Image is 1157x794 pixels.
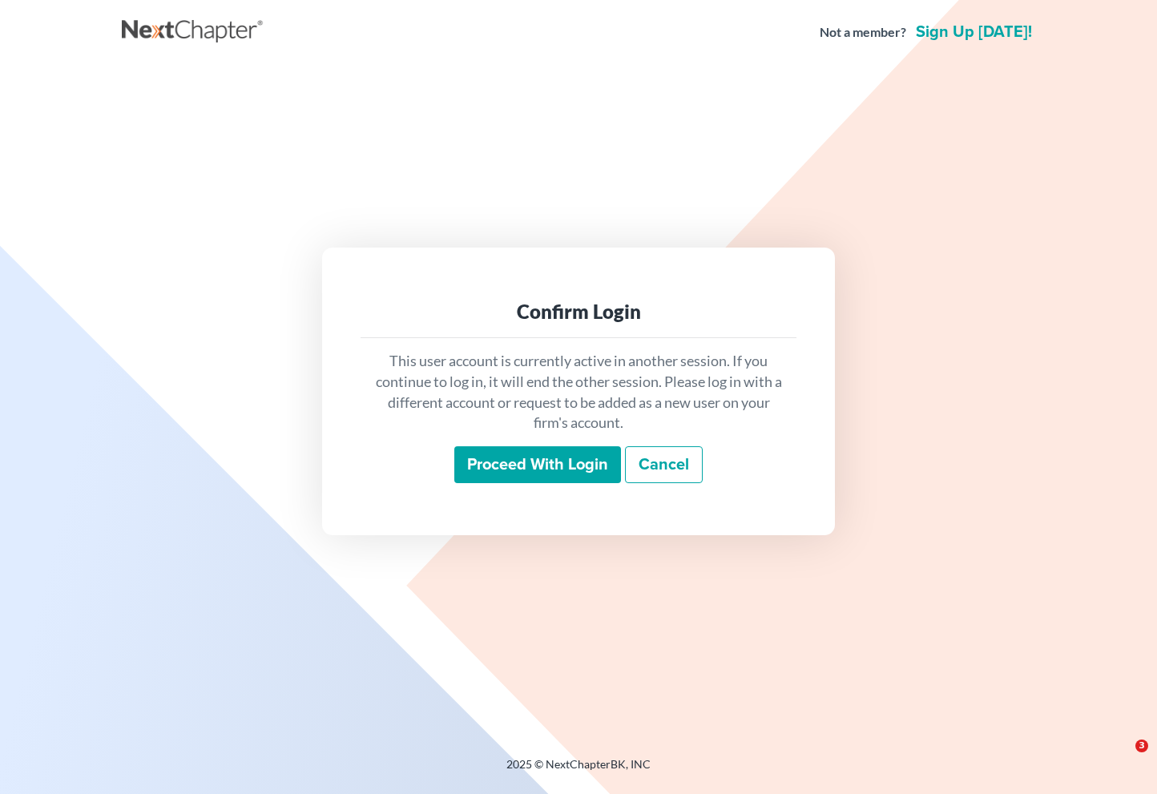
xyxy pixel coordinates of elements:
span: 3 [1135,740,1148,752]
a: Cancel [625,446,703,483]
a: Sign up [DATE]! [913,24,1035,40]
iframe: Intercom live chat [1103,740,1141,778]
input: Proceed with login [454,446,621,483]
div: 2025 © NextChapterBK, INC [122,756,1035,785]
p: This user account is currently active in another session. If you continue to log in, it will end ... [373,351,784,433]
strong: Not a member? [820,23,906,42]
div: Confirm Login [373,299,784,324]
